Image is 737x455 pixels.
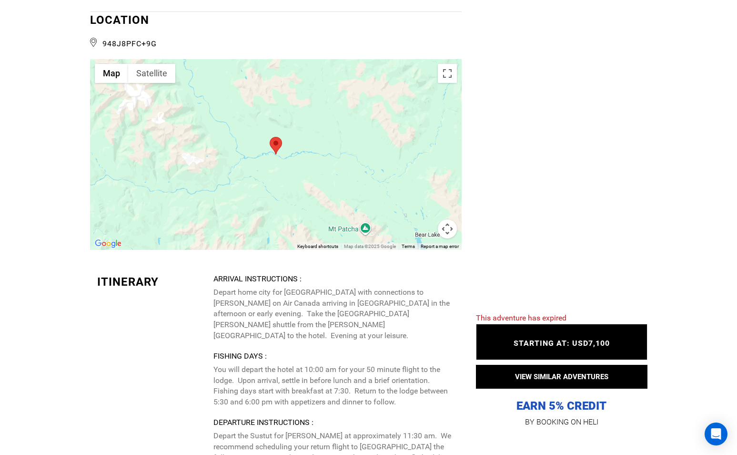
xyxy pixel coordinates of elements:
[213,364,454,408] p: You will depart the hotel at 10:00 am for your 50 minute flight to the lodge. Upon arrival, settl...
[90,35,462,50] span: 948J8PFC+9G
[297,243,338,250] button: Keyboard shortcuts
[95,64,128,83] button: Show street map
[438,64,457,83] button: Toggle fullscreen view
[476,313,566,322] span: This adventure has expired
[128,64,175,83] button: Show satellite imagery
[705,423,727,445] div: Open Intercom Messenger
[213,417,454,428] div: Departure Instructions :
[213,351,454,362] div: Fishing Days :
[344,244,396,249] span: Map data ©2025 Google
[90,12,462,50] div: LOCATION
[213,287,454,341] p: Depart home city for [GEOGRAPHIC_DATA] with connections to [PERSON_NAME] on Air Canada arriving i...
[421,244,459,249] a: Report a map error
[438,219,457,238] button: Map camera controls
[402,244,415,249] a: Terms (opens in new tab)
[514,339,610,348] span: STARTING AT: USD7,100
[97,274,207,290] div: Itinerary
[92,238,124,250] img: Google
[213,274,454,285] div: Arrival Instructions :
[476,415,647,429] p: BY BOOKING ON HELI
[476,365,647,389] button: VIEW SIMILAR ADVENTURES
[92,238,124,250] a: Open this area in Google Maps (opens a new window)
